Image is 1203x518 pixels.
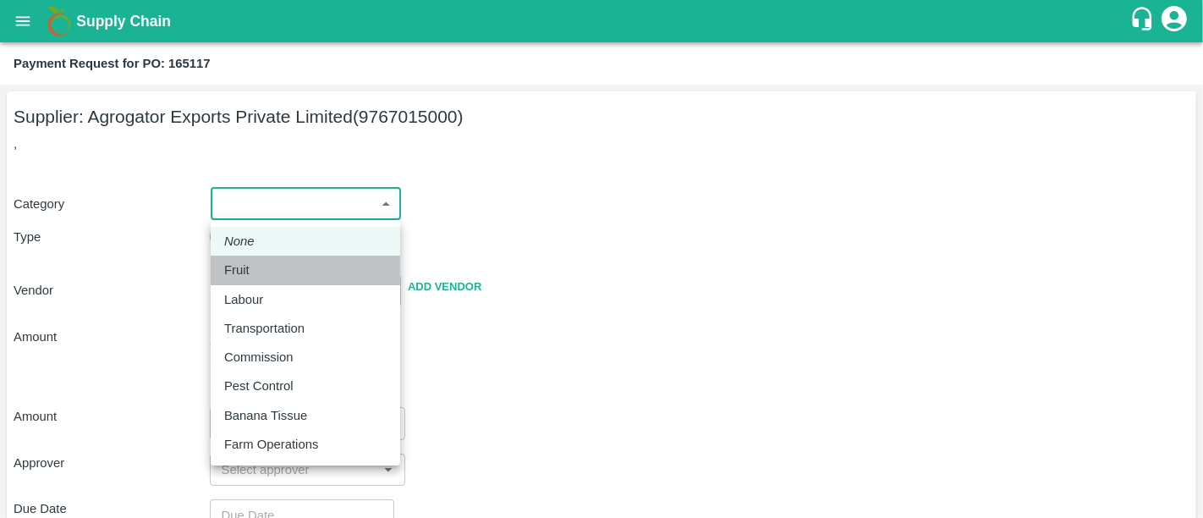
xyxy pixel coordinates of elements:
p: Fruit [224,261,250,279]
p: Banana Tissue [224,406,307,425]
p: Pest Control [224,377,294,395]
p: Labour [224,290,263,309]
p: Commission [224,348,294,366]
em: None [224,232,255,251]
p: Transportation [224,319,305,338]
p: Farm Operations [224,435,318,454]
